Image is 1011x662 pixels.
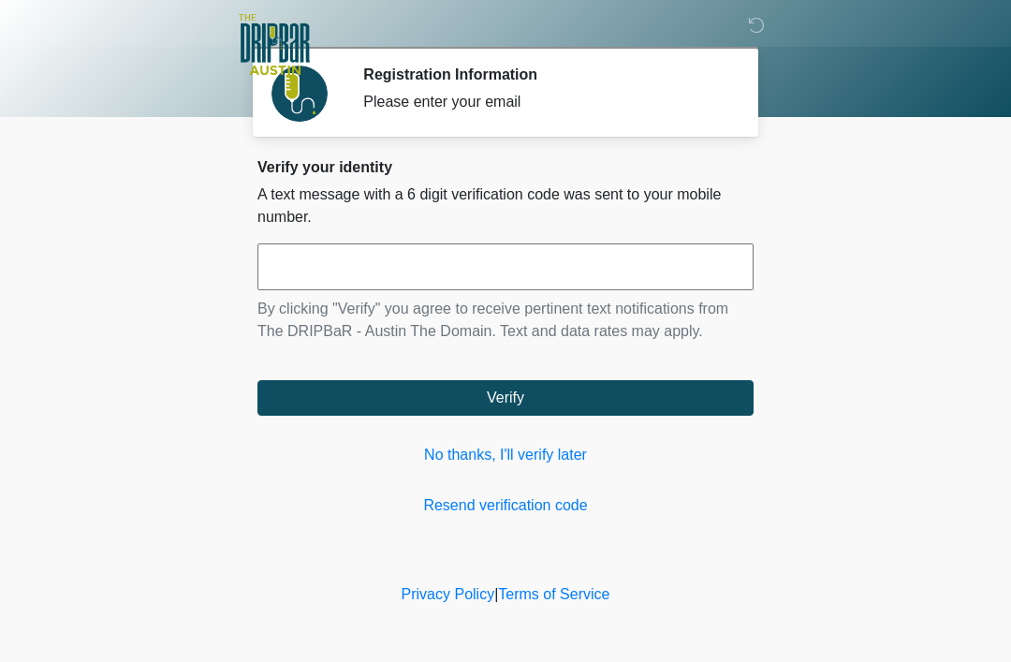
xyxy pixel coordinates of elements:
h2: Verify your identity [257,158,754,176]
p: A text message with a 6 digit verification code was sent to your mobile number. [257,184,754,228]
div: Please enter your email [363,91,725,113]
a: Privacy Policy [402,586,495,602]
a: No thanks, I'll verify later [257,444,754,466]
img: The DRIPBaR - Austin The Domain Logo [239,14,310,75]
a: Resend verification code [257,494,754,517]
img: Agent Avatar [271,66,328,122]
p: By clicking "Verify" you agree to receive pertinent text notifications from The DRIPBaR - Austin ... [257,298,754,343]
a: Terms of Service [498,586,609,602]
a: | [494,586,498,602]
button: Verify [257,380,754,416]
